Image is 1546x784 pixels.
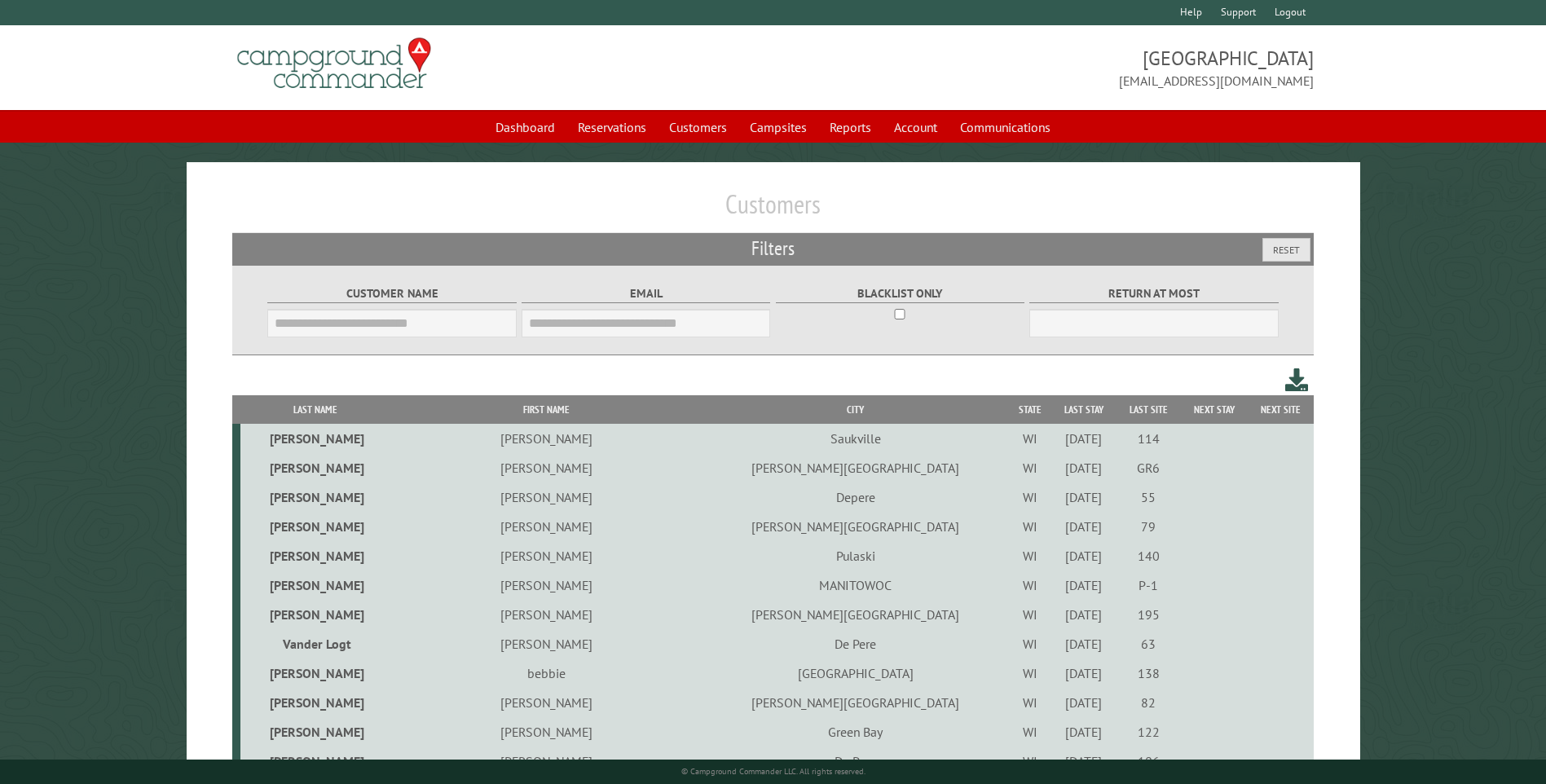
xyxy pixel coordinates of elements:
td: [PERSON_NAME] [240,688,390,717]
td: WI [1009,453,1050,482]
a: Reports [820,112,881,143]
td: [PERSON_NAME] [240,541,390,570]
div: [DATE] [1054,548,1114,564]
th: City [702,395,1009,424]
div: [DATE] [1054,430,1114,447]
td: [PERSON_NAME] [390,512,703,541]
td: GR6 [1117,453,1181,482]
td: WI [1009,570,1050,600]
td: WI [1009,629,1050,658]
div: [DATE] [1054,753,1114,769]
label: Return at most [1029,284,1278,303]
td: 79 [1117,512,1181,541]
th: Last Name [240,395,390,424]
div: [DATE] [1054,489,1114,505]
img: Campground Commander [232,32,436,95]
td: De Pere [702,747,1009,776]
td: 140 [1117,541,1181,570]
div: [DATE] [1054,518,1114,535]
label: Customer Name [267,284,516,303]
td: Vander Logt [240,629,390,658]
a: Dashboard [486,112,565,143]
h2: Filters [232,233,1313,264]
td: [PERSON_NAME] [390,717,703,747]
button: Reset [1262,238,1310,262]
div: [DATE] [1054,724,1114,740]
td: WI [1009,717,1050,747]
td: [PERSON_NAME] [390,600,703,629]
div: [DATE] [1054,665,1114,681]
td: [PERSON_NAME] [390,747,703,776]
a: Campsites [740,112,817,143]
div: [DATE] [1054,694,1114,711]
td: WI [1009,424,1050,453]
td: P-1 [1117,570,1181,600]
td: [PERSON_NAME] [240,453,390,482]
div: [DATE] [1054,606,1114,623]
td: WI [1009,658,1050,688]
td: WI [1009,482,1050,512]
td: WI [1009,541,1050,570]
td: [PERSON_NAME] [390,629,703,658]
td: MANITOWOC [702,570,1009,600]
td: [PERSON_NAME][GEOGRAPHIC_DATA] [702,512,1009,541]
th: State [1009,395,1050,424]
a: Communications [950,112,1060,143]
td: [PERSON_NAME][GEOGRAPHIC_DATA] [702,453,1009,482]
td: [PERSON_NAME] [240,482,390,512]
td: 82 [1117,688,1181,717]
th: Last Stay [1050,395,1116,424]
td: 195 [1117,600,1181,629]
td: 63 [1117,629,1181,658]
th: First Name [390,395,703,424]
th: Last Site [1117,395,1181,424]
td: [PERSON_NAME] [390,453,703,482]
td: [GEOGRAPHIC_DATA] [702,658,1009,688]
td: [PERSON_NAME] [390,482,703,512]
td: [PERSON_NAME][GEOGRAPHIC_DATA] [702,688,1009,717]
td: 122 [1117,717,1181,747]
td: [PERSON_NAME][GEOGRAPHIC_DATA] [702,600,1009,629]
td: 106 [1117,747,1181,776]
label: Email [522,284,770,303]
td: 55 [1117,482,1181,512]
label: Blacklist only [776,284,1024,303]
td: WI [1009,688,1050,717]
a: Customers [659,112,737,143]
td: Pulaski [702,541,1009,570]
a: Account [884,112,947,143]
td: Depere [702,482,1009,512]
td: WI [1009,512,1050,541]
td: [PERSON_NAME] [240,600,390,629]
td: [PERSON_NAME] [390,688,703,717]
td: De Pere [702,629,1009,658]
span: [GEOGRAPHIC_DATA] [EMAIL_ADDRESS][DOMAIN_NAME] [773,45,1314,90]
td: [PERSON_NAME] [240,424,390,453]
td: [PERSON_NAME] [240,570,390,600]
td: [PERSON_NAME] [390,541,703,570]
td: [PERSON_NAME] [240,658,390,688]
div: [DATE] [1054,577,1114,593]
td: WI [1009,600,1050,629]
div: [DATE] [1054,636,1114,652]
td: 114 [1117,424,1181,453]
td: Saukville [702,424,1009,453]
td: [PERSON_NAME] [390,424,703,453]
td: [PERSON_NAME] [240,512,390,541]
div: [DATE] [1054,460,1114,476]
td: [PERSON_NAME] [240,747,390,776]
a: Download this customer list (.csv) [1285,365,1309,395]
th: Next Stay [1180,395,1248,424]
td: bebbie [390,658,703,688]
td: [PERSON_NAME] [390,570,703,600]
td: [PERSON_NAME] [240,717,390,747]
th: Next Site [1249,395,1314,424]
small: © Campground Commander LLC. All rights reserved. [681,766,865,777]
h1: Customers [232,188,1313,233]
a: Reservations [568,112,656,143]
td: Green Bay [702,717,1009,747]
td: 138 [1117,658,1181,688]
td: WI [1009,747,1050,776]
